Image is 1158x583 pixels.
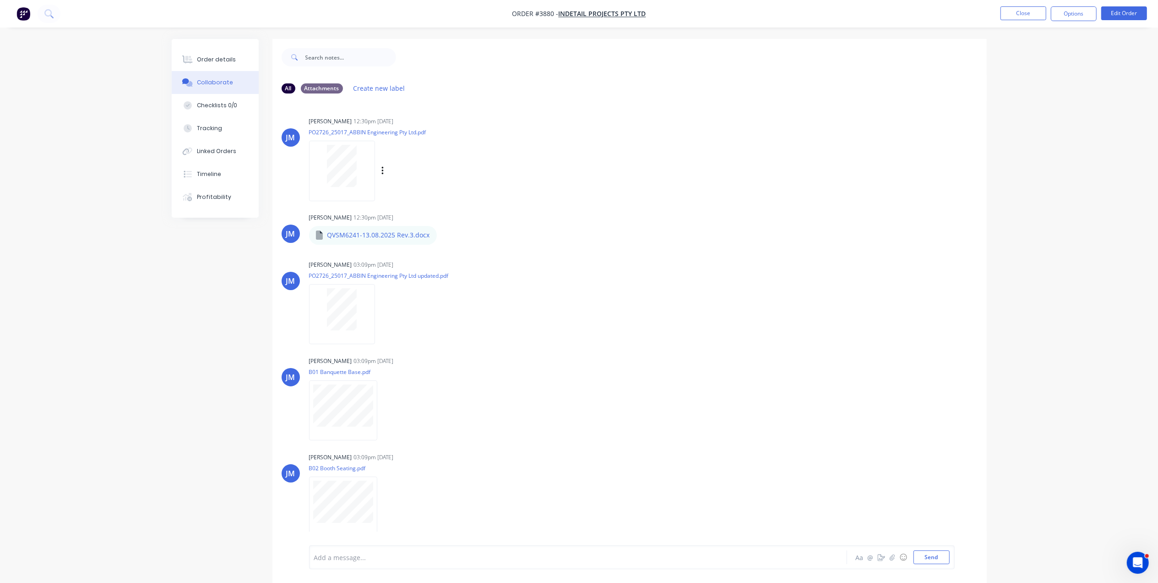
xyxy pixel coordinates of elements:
[354,261,394,269] div: 03:09pm [DATE]
[305,48,396,66] input: Search notes...
[327,231,430,240] p: QVSM6241-13.08.2025 Rev.3.docx
[172,140,259,163] button: Linked Orders
[354,117,394,126] div: 12:30pm [DATE]
[865,552,876,563] button: @
[559,10,646,18] a: Indetail Projects Pty Ltd
[286,468,295,479] div: JM
[172,163,259,186] button: Timeline
[309,117,352,126] div: [PERSON_NAME]
[286,132,295,143] div: JM
[898,552,909,563] button: ☺
[354,214,394,222] div: 12:30pm [DATE]
[354,357,394,365] div: 03:09pm [DATE]
[1000,6,1046,20] button: Close
[172,71,259,94] button: Collaborate
[1101,6,1147,20] button: Edit Order
[354,453,394,462] div: 03:09pm [DATE]
[172,117,259,140] button: Tracking
[301,83,343,93] div: Attachments
[512,10,559,18] span: Order #3880 -
[197,193,231,201] div: Profitability
[309,368,386,376] p: B01 Banquette Base.pdf
[286,372,295,383] div: JM
[309,453,352,462] div: [PERSON_NAME]
[309,357,352,365] div: [PERSON_NAME]
[1127,552,1149,574] iframe: Intercom live chat
[197,147,236,155] div: Linked Orders
[854,552,865,563] button: Aa
[197,101,237,110] div: Checklists 0/0
[172,94,259,117] button: Checklists 0/0
[172,48,259,71] button: Order details
[197,78,233,87] div: Collaborate
[197,55,236,64] div: Order details
[309,128,477,136] p: PO2726_25017_ABBIN Engineering Pty Ltd.pdf
[309,464,386,472] p: B02 Booth Seating.pdf
[309,272,449,280] p: PO2726_25017_ABBIN Engineering Pty Ltd updated.pdf
[309,214,352,222] div: [PERSON_NAME]
[282,83,295,93] div: All
[197,124,222,132] div: Tracking
[286,228,295,239] div: JM
[197,170,221,178] div: Timeline
[913,550,950,564] button: Send
[309,261,352,269] div: [PERSON_NAME]
[1051,6,1097,21] button: Options
[348,82,410,94] button: Create new label
[172,186,259,209] button: Profitability
[16,7,30,21] img: Factory
[286,275,295,286] div: JM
